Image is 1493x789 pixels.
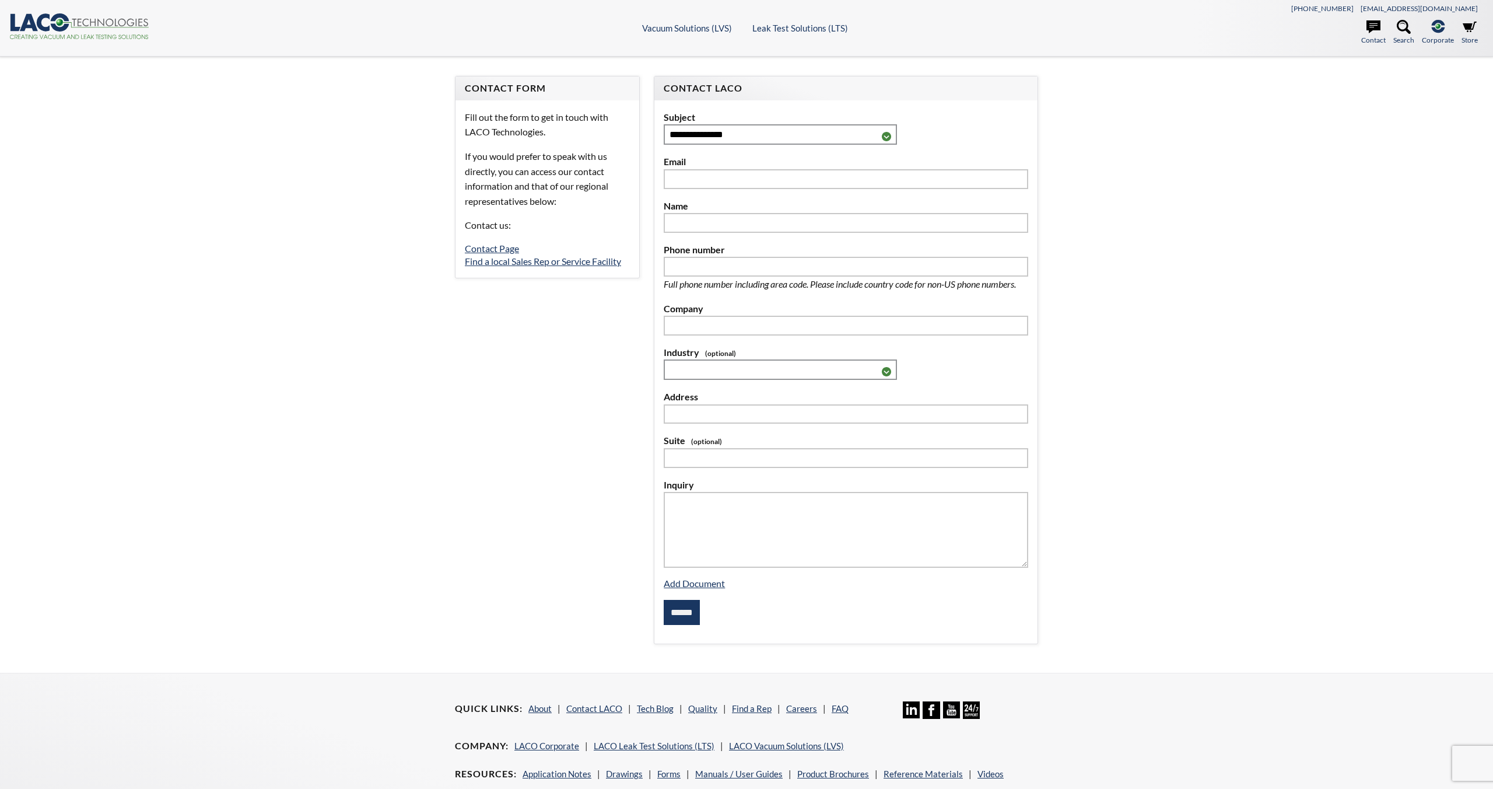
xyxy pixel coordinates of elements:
[465,243,519,254] a: Contact Page
[1361,4,1478,13] a: [EMAIL_ADDRESS][DOMAIN_NAME]
[594,741,714,751] a: LACO Leak Test Solutions (LTS)
[729,741,844,751] a: LACO Vacuum Solutions (LVS)
[752,23,848,33] a: Leak Test Solutions (LTS)
[688,703,717,714] a: Quality
[664,578,725,589] a: Add Document
[465,218,630,233] p: Contact us:
[884,769,963,779] a: Reference Materials
[465,256,621,267] a: Find a local Sales Rep or Service Facility
[1393,20,1414,46] a: Search
[695,769,783,779] a: Manuals / User Guides
[664,477,1028,493] label: Inquiry
[465,149,630,208] p: If you would prefer to speak with us directly, you can access our contact information and that of...
[664,433,1028,448] label: Suite
[664,110,1028,125] label: Subject
[455,768,517,780] h4: Resources
[1291,4,1354,13] a: [PHONE_NUMBER]
[657,769,681,779] a: Forms
[664,198,1028,214] label: Name
[528,703,552,714] a: About
[963,701,980,718] img: 24/7 Support Icon
[963,710,980,721] a: 24/7 Support
[664,82,1028,95] h4: Contact LACO
[566,703,622,714] a: Contact LACO
[455,740,509,752] h4: Company
[465,82,630,95] h4: Contact Form
[664,301,1028,316] label: Company
[637,703,674,714] a: Tech Blog
[832,703,849,714] a: FAQ
[465,110,630,139] p: Fill out the form to get in touch with LACO Technologies.
[786,703,817,714] a: Careers
[664,345,1028,360] label: Industry
[664,242,1028,257] label: Phone number
[606,769,643,779] a: Drawings
[977,769,1004,779] a: Videos
[797,769,869,779] a: Product Brochures
[523,769,591,779] a: Application Notes
[664,389,1028,404] label: Address
[455,703,523,715] h4: Quick Links
[664,154,1028,169] label: Email
[514,741,579,751] a: LACO Corporate
[1462,20,1478,46] a: Store
[1361,20,1386,46] a: Contact
[732,703,772,714] a: Find a Rep
[642,23,732,33] a: Vacuum Solutions (LVS)
[1422,34,1454,46] span: Corporate
[664,277,1028,292] p: Full phone number including area code. Please include country code for non-US phone numbers.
